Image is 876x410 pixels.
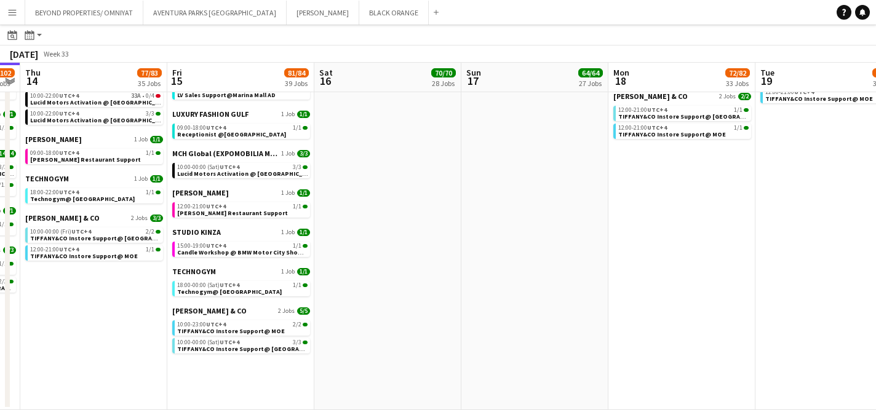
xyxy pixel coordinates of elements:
[431,68,456,77] span: 70/70
[25,1,143,25] button: BEYOND PROPERTIES/ OMNIYAT
[613,67,629,78] span: Mon
[618,106,749,120] a: 12:00-21:00UTC+41/1TIFFANY&CO Instore Support@ [GEOGRAPHIC_DATA]
[156,191,161,194] span: 1/1
[156,94,161,98] span: 0/4
[30,150,79,156] span: 09:00-18:00
[738,93,751,100] span: 2/2
[156,112,161,116] span: 3/3
[146,189,154,195] span: 1/1
[10,48,38,60] div: [DATE]
[25,67,41,78] span: Thu
[3,111,16,118] span: 1/1
[744,126,749,130] span: 1/1
[759,74,774,88] span: 19
[177,170,319,178] span: Lucid Motors Activation @ Galleria Mall
[25,213,100,223] span: TIFFANY & CO
[284,68,309,77] span: 81/84
[303,341,308,344] span: 3/3
[297,268,310,275] span: 1/1
[618,112,774,120] span: TIFFANY&CO Instore Support@ Dubai Mall
[30,195,135,203] span: Technogym@ Marina Mall
[146,111,154,117] span: 3/3
[30,188,161,202] a: 18:00-22:00UTC+41/1Technogym@ [GEOGRAPHIC_DATA]
[156,248,161,251] span: 1/1
[156,230,161,234] span: 2/2
[172,227,221,237] span: STUDIO KINZA
[172,306,310,356] div: [PERSON_NAME] & CO2 Jobs5/510:00-23:00UTC+42/2TIFFANY&CO Instore Support@ MOE10:00-00:00 (Sat)UTC...
[177,203,226,210] span: 12:00-21:00
[59,149,79,157] span: UTC+4
[613,92,751,141] div: [PERSON_NAME] & CO2 Jobs2/212:00-21:00UTC+41/1TIFFANY&CO Instore Support@ [GEOGRAPHIC_DATA]12:00-...
[760,67,774,78] span: Tue
[303,165,308,169] span: 3/3
[143,1,287,25] button: AVENTURA PARKS [GEOGRAPHIC_DATA]
[30,149,161,163] a: 09:00-18:00UTC+41/1[PERSON_NAME] Restaurant Support
[59,109,79,117] span: UTC+4
[172,188,310,197] a: [PERSON_NAME]1 Job1/1
[281,229,295,236] span: 1 Job
[297,307,310,315] span: 5/5
[647,124,667,132] span: UTC+4
[725,68,750,77] span: 72/82
[177,164,239,170] span: 10:00-00:00 (Sat)
[172,227,310,237] a: STUDIO KINZA1 Job1/1
[647,106,667,114] span: UTC+4
[137,68,162,77] span: 77/83
[156,151,161,155] span: 1/1
[618,125,667,131] span: 12:00-21:00
[177,345,333,353] span: TIFFANY&CO Instore Support@ Dubai Mall
[172,67,182,78] span: Fri
[172,267,310,306] div: TECHNOGYM1 Job1/118:00-00:00 (Sat)UTC+41/1Technogym@ [GEOGRAPHIC_DATA]
[303,323,308,326] span: 2/2
[131,215,148,222] span: 2 Jobs
[30,93,79,99] span: 10:00-22:00
[9,280,14,283] span: 2/2
[293,339,301,345] span: 3/3
[41,49,71,58] span: Week 33
[150,136,163,143] span: 1/1
[172,227,310,267] div: STUDIO KINZA1 Job1/115:00-19:00UTC+41/1Candle Workshop @ BMW Motor City Showroom
[134,175,148,183] span: 1 Job
[9,165,14,169] span: 3/3
[71,227,91,235] span: UTC+4
[146,150,154,156] span: 1/1
[172,306,247,315] span: TIFFANY & CO
[206,320,226,328] span: UTC+4
[30,109,161,124] a: 10:00-22:00UTC+43/3Lucid Motors Activation @ [GEOGRAPHIC_DATA]
[9,223,14,226] span: 1/1
[177,91,276,99] span: LV Sales Support@Marina Mall AD
[177,248,319,256] span: Candle Workshop @ BMW Motor City Showroom
[25,77,163,135] div: MCH Global (EXPOMOBILIA MCH GLOBAL ME LIVE MARKETING LLC)2 Jobs3/710:00-22:00UTC+433A•0/4Lucid Mo...
[297,229,310,236] span: 1/1
[177,338,308,352] a: 10:00-00:00 (Sat)UTC+43/3TIFFANY&CO Instore Support@ [GEOGRAPHIC_DATA]
[719,93,736,100] span: 2 Jobs
[281,189,295,197] span: 1 Job
[432,79,455,88] div: 28 Jobs
[25,135,163,174] div: [PERSON_NAME]1 Job1/109:00-18:00UTC+41/1[PERSON_NAME] Restaurant Support
[30,246,79,253] span: 12:00-21:00
[578,68,603,77] span: 64/64
[30,116,172,124] span: Lucid Motors Activation @ Galleria Mall
[303,244,308,248] span: 1/1
[177,288,282,296] span: Technogym@ Marina Mall
[726,79,749,88] div: 33 Jobs
[297,189,310,197] span: 1/1
[317,74,333,88] span: 16
[146,246,154,253] span: 1/1
[319,67,333,78] span: Sat
[734,107,743,113] span: 1/1
[765,95,873,103] span: TIFFANY&CO Instore Support@ MOE
[30,98,172,106] span: Lucid Motors Activation @ Galleria Mall
[172,149,310,188] div: MCH Global (EXPOMOBILIA MCH GLOBAL ME LIVE MARKETING LLC)1 Job3/310:00-00:00 (Sat)UTC+43/3Lucid M...
[25,213,163,223] a: [PERSON_NAME] & CO2 Jobs3/3
[281,111,295,118] span: 1 Job
[30,227,161,242] a: 10:00-00:00 (Fri)UTC+42/2TIFFANY&CO Instore Support@ [GEOGRAPHIC_DATA]
[293,203,301,210] span: 1/1
[177,243,226,249] span: 15:00-19:00
[25,135,163,144] a: [PERSON_NAME]1 Job1/1
[25,174,163,213] div: TECHNOGYM1 Job1/118:00-22:00UTC+41/1Technogym@ [GEOGRAPHIC_DATA]
[146,229,154,235] span: 2/2
[281,150,295,157] span: 1 Job
[30,234,186,242] span: TIFFANY&CO Instore Support@ Dubai Mall
[177,321,226,328] span: 10:00-23:00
